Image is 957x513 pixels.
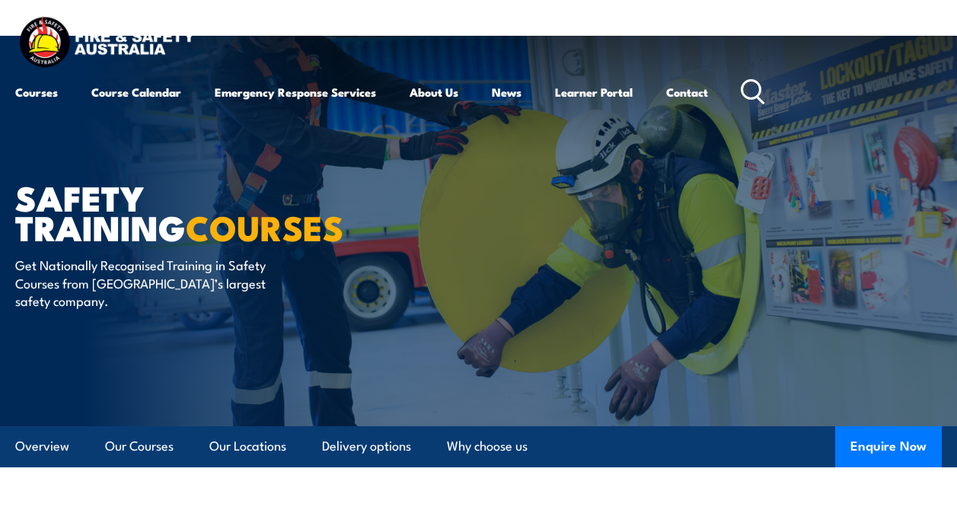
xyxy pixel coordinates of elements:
a: Our Locations [209,426,286,467]
a: Overview [15,426,69,467]
a: News [492,74,522,110]
a: Emergency Response Services [215,74,376,110]
button: Enquire Now [835,426,942,467]
a: Why choose us [447,426,528,467]
a: Our Courses [105,426,174,467]
a: Course Calendar [91,74,181,110]
a: About Us [410,74,458,110]
p: Get Nationally Recognised Training in Safety Courses from [GEOGRAPHIC_DATA]’s largest safety comp... [15,256,293,309]
a: Contact [666,74,708,110]
a: Learner Portal [555,74,633,110]
h1: Safety Training [15,182,391,241]
a: Delivery options [322,426,411,467]
a: Courses [15,74,58,110]
strong: COURSES [186,200,343,253]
